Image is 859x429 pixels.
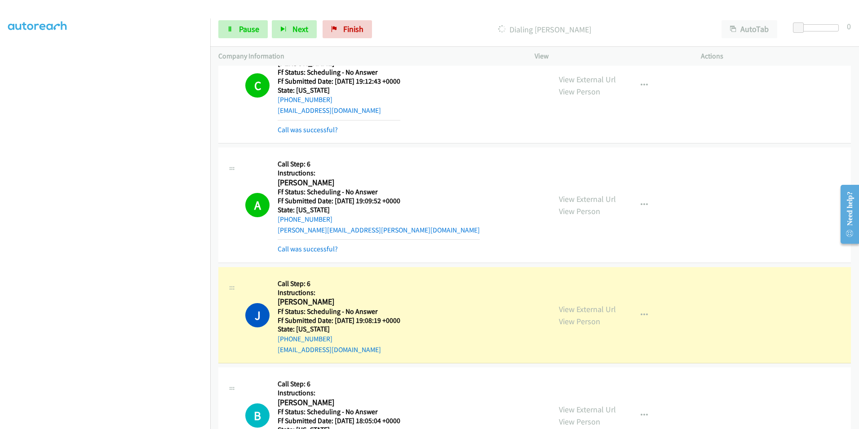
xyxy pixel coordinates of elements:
[278,389,430,398] h5: Instructions:
[384,23,705,36] p: Dialing [PERSON_NAME]
[278,325,400,334] h5: State: [US_STATE]
[559,206,600,216] a: View Person
[278,106,381,115] a: [EMAIL_ADDRESS][DOMAIN_NAME]
[245,193,270,217] h1: A
[245,403,270,428] h1: B
[278,215,332,223] a: [PHONE_NUMBER]
[245,303,270,327] h1: J
[278,77,400,86] h5: Ff Submitted Date: [DATE] 19:12:43 +0000
[278,169,480,178] h5: Instructions:
[559,74,616,85] a: View External Url
[239,24,259,34] span: Pause
[245,73,270,98] h1: C
[535,51,685,62] p: View
[278,407,430,416] h5: Ff Status: Scheduling - No Answer
[218,20,268,38] a: Pause
[278,178,480,188] h2: [PERSON_NAME]
[278,297,400,307] h2: [PERSON_NAME]
[278,206,480,214] h5: State: [US_STATE]
[559,404,616,415] a: View External Url
[278,288,400,297] h5: Instructions:
[245,403,270,428] div: The call is yet to be attempted
[278,279,400,288] h5: Call Step: 6
[559,86,600,97] a: View Person
[278,125,338,134] a: Call was successful?
[278,86,400,95] h5: State: [US_STATE]
[722,20,777,38] button: AutoTab
[278,68,400,77] h5: Ff Status: Scheduling - No Answer
[559,194,616,204] a: View External Url
[278,197,480,206] h5: Ff Submitted Date: [DATE] 19:09:52 +0000
[278,226,480,234] a: [PERSON_NAME][EMAIL_ADDRESS][PERSON_NAME][DOMAIN_NAME]
[8,0,210,428] iframe: Dialpad
[278,160,480,169] h5: Call Step: 6
[833,179,859,250] iframe: Resource Center
[292,24,308,34] span: Next
[559,316,600,326] a: View Person
[559,304,616,314] a: View External Url
[343,24,363,34] span: Finish
[278,307,400,316] h5: Ff Status: Scheduling - No Answer
[559,416,600,427] a: View Person
[272,20,317,38] button: Next
[278,335,332,343] a: [PHONE_NUMBER]
[278,316,400,325] h5: Ff Submitted Date: [DATE] 19:08:19 +0000
[278,245,338,253] a: Call was successful?
[278,345,381,354] a: [EMAIL_ADDRESS][DOMAIN_NAME]
[701,51,851,62] p: Actions
[278,188,480,197] h5: Ff Status: Scheduling - No Answer
[278,95,332,104] a: [PHONE_NUMBER]
[278,380,430,389] h5: Call Step: 6
[323,20,372,38] a: Finish
[278,416,430,425] h5: Ff Submitted Date: [DATE] 18:05:04 +0000
[797,24,839,31] div: Delay between calls (in seconds)
[278,398,430,408] h2: [PERSON_NAME]
[218,51,518,62] p: Company Information
[847,20,851,32] div: 0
